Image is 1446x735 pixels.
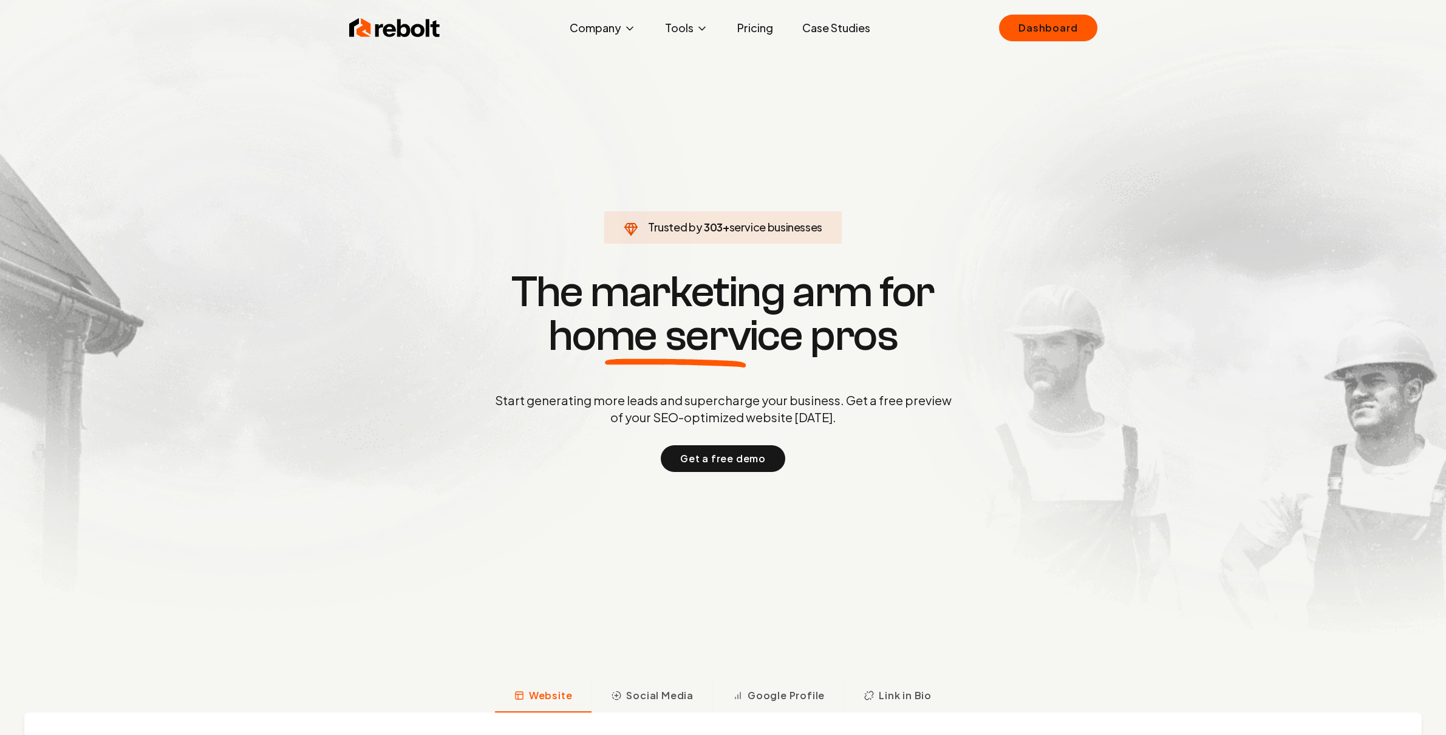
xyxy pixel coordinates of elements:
[879,688,932,703] span: Link in Bio
[661,445,785,472] button: Get a free demo
[704,219,723,236] span: 303
[626,688,694,703] span: Social Media
[548,314,803,358] span: home service
[592,681,713,713] button: Social Media
[495,681,592,713] button: Website
[713,681,844,713] button: Google Profile
[493,392,954,426] p: Start generating more leads and supercharge your business. Get a free preview of your SEO-optimiz...
[349,16,440,40] img: Rebolt Logo
[748,688,825,703] span: Google Profile
[648,220,702,234] span: Trusted by
[529,688,573,703] span: Website
[655,16,718,40] button: Tools
[728,16,783,40] a: Pricing
[729,220,823,234] span: service businesses
[793,16,880,40] a: Case Studies
[999,15,1097,41] a: Dashboard
[723,220,729,234] span: +
[560,16,646,40] button: Company
[432,270,1015,358] h1: The marketing arm for pros
[844,681,951,713] button: Link in Bio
